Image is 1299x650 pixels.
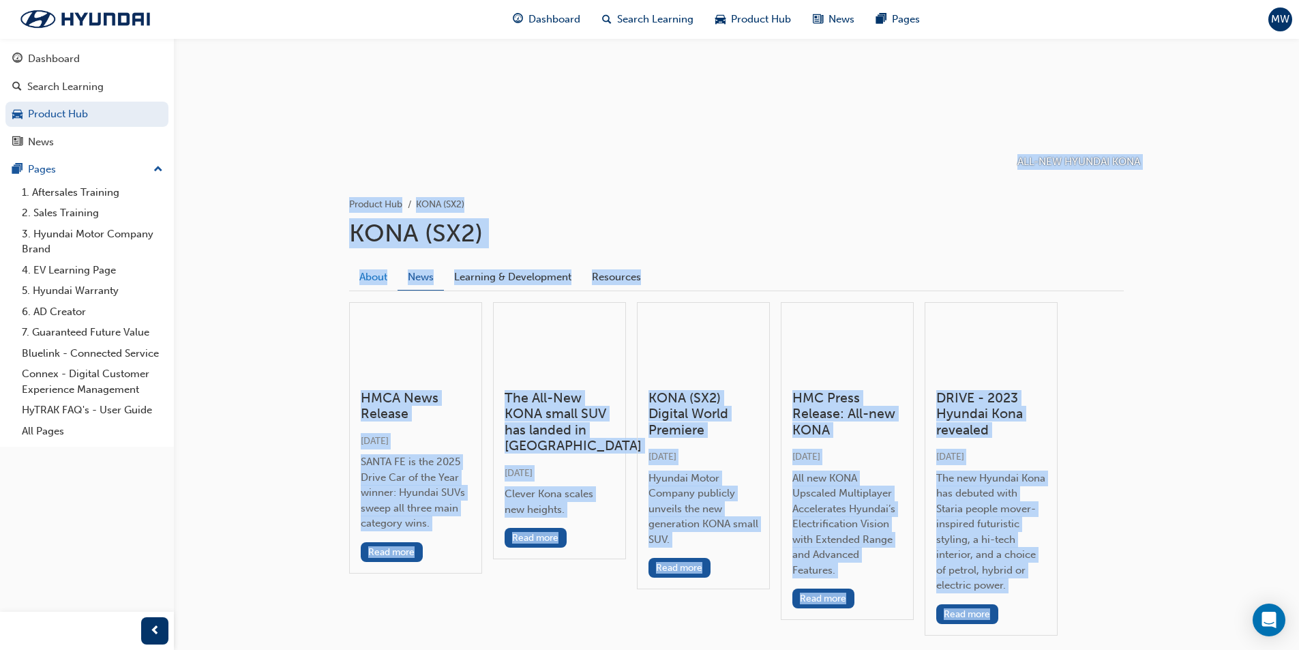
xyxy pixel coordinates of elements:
span: pages-icon [12,164,23,176]
a: news-iconNews [802,5,865,33]
a: About [349,264,398,290]
div: Pages [28,162,56,177]
a: KONA (SX2) Digital World Premiere[DATE]Hyundai Motor Company publicly unveils the new generation ... [637,302,770,590]
a: 3. Hyundai Motor Company Brand [16,224,168,260]
h1: KONA (SX2) [349,218,1124,248]
button: Read more [792,589,854,608]
span: news-icon [813,11,823,28]
a: HMCA News Release[DATE]SANTA FE is the 2025 Drive Car of the Year winner: Hyundai SUVs sweep all ... [349,302,482,574]
span: Pages [892,12,920,27]
button: Read more [361,542,423,562]
h3: DRIVE - 2023 Hyundai Kona revealed [936,390,1046,438]
a: pages-iconPages [865,5,931,33]
a: HyTRAK FAQ's - User Guide [16,400,168,421]
a: All Pages [16,421,168,442]
span: Dashboard [528,12,580,27]
a: News [5,130,168,155]
a: guage-iconDashboard [502,5,591,33]
h3: KONA (SX2) Digital World Premiere [648,390,758,438]
div: All new KONA Upscaled Multiplayer Accelerates Hyundai’s Electrification Vision with Extended Rang... [792,471,902,578]
a: Dashboard [5,46,168,72]
a: 1. Aftersales Training [16,182,168,203]
a: Product Hub [349,198,402,210]
button: Pages [5,157,168,182]
div: Hyundai Motor Company publicly unveils the new generation KONA small SUV. [648,471,758,548]
a: 4. EV Learning Page [16,260,168,281]
span: Search Learning [617,12,693,27]
span: up-icon [153,161,163,179]
a: Learning & Development [444,264,582,290]
span: News [828,12,854,27]
span: MW [1271,12,1289,27]
span: [DATE] [936,451,964,462]
a: Product Hub [5,102,168,127]
span: news-icon [12,136,23,149]
a: The All-New KONA small SUV has landed in [GEOGRAPHIC_DATA][DATE]Clever Kona scales new heights.Re... [493,302,626,560]
div: The new Hyundai Kona has debuted with Staria people mover-inspired futuristic styling, a hi-tech ... [936,471,1046,593]
a: News [398,264,444,291]
a: HMC Press Release: All-new KONA[DATE]All new KONA Upscaled Multiplayer Accelerates Hyundai’s Elec... [781,302,914,621]
button: Read more [936,604,998,624]
span: guage-icon [513,11,523,28]
span: pages-icon [876,11,886,28]
span: search-icon [12,81,22,93]
span: search-icon [602,11,612,28]
span: car-icon [12,108,23,121]
h3: The All-New KONA small SUV has landed in [GEOGRAPHIC_DATA] [505,390,614,454]
div: Dashboard [28,51,80,67]
a: 2. Sales Training [16,203,168,224]
span: [DATE] [792,451,820,462]
span: car-icon [715,11,726,28]
span: [DATE] [505,467,533,479]
button: Read more [505,528,567,548]
div: Search Learning [27,79,104,95]
a: 7. Guaranteed Future Value [16,322,168,343]
span: prev-icon [150,623,160,640]
a: 6. AD Creator [16,301,168,323]
span: [DATE] [361,435,389,447]
button: Read more [648,558,711,578]
div: Open Intercom Messenger [1253,604,1285,636]
a: search-iconSearch Learning [591,5,704,33]
img: Trak [7,5,164,33]
span: [DATE] [648,451,676,462]
button: MW [1268,8,1292,31]
h3: HMC Press Release: All-new KONA [792,390,902,438]
span: guage-icon [12,53,23,65]
a: DRIVE - 2023 Hyundai Kona revealed[DATE]The new Hyundai Kona has debuted with Staria people mover... [925,302,1058,636]
div: Clever Kona scales new heights. [505,486,614,517]
a: Bluelink - Connected Service [16,343,168,364]
h3: HMCA News Release [361,390,471,422]
a: Resources [582,264,651,290]
div: SANTA FE is the 2025 Drive Car of the Year winner: Hyundai SUVs sweep all three main category wins. [361,454,471,531]
button: DashboardSearch LearningProduct HubNews [5,44,168,157]
div: News [28,134,54,150]
p: ALL-NEW HYUNDAI KONA [1017,154,1140,170]
a: Connex - Digital Customer Experience Management [16,364,168,400]
a: Search Learning [5,74,168,100]
a: 5. Hyundai Warranty [16,280,168,301]
span: Product Hub [731,12,791,27]
a: car-iconProduct Hub [704,5,802,33]
li: KONA (SX2) [416,197,464,213]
